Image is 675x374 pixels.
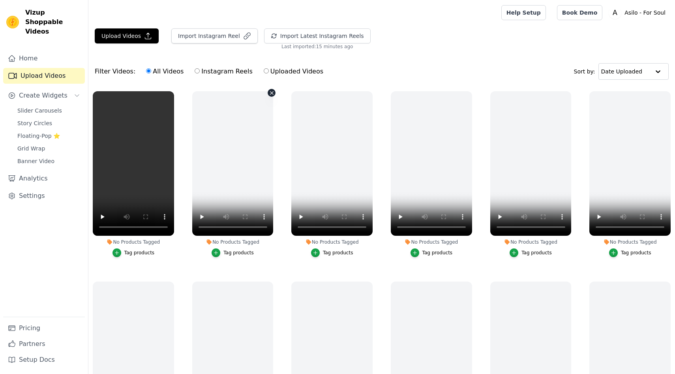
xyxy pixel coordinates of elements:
[281,43,353,50] span: Last imported: 15 minutes ago
[3,51,85,66] a: Home
[212,248,254,257] button: Tag products
[93,239,174,245] div: No Products Tagged
[521,250,552,256] div: Tag products
[3,352,85,368] a: Setup Docs
[17,107,62,115] span: Slider Carousels
[171,28,258,43] button: Import Instagram Reel
[411,248,453,257] button: Tag products
[263,66,324,77] label: Uploaded Videos
[391,239,472,245] div: No Products Tagged
[223,250,254,256] div: Tag products
[95,62,328,81] div: Filter Videos:
[557,5,602,20] a: Book Demo
[146,68,151,73] input: All Videos
[264,28,371,43] button: Import Latest Instagram Reels
[95,28,159,43] button: Upload Videos
[264,68,269,73] input: Uploaded Videos
[124,250,155,256] div: Tag products
[146,66,184,77] label: All Videos
[291,239,373,245] div: No Products Tagged
[13,156,85,167] a: Banner Video
[13,130,85,141] a: Floating-Pop ⭐
[17,119,52,127] span: Story Circles
[323,250,353,256] div: Tag products
[589,239,671,245] div: No Products Tagged
[3,88,85,103] button: Create Widgets
[501,5,546,20] a: Help Setup
[3,171,85,186] a: Analytics
[13,118,85,129] a: Story Circles
[112,248,155,257] button: Tag products
[13,143,85,154] a: Grid Wrap
[192,239,274,245] div: No Products Tagged
[17,157,54,165] span: Banner Video
[3,68,85,84] a: Upload Videos
[609,248,651,257] button: Tag products
[621,250,651,256] div: Tag products
[574,63,669,80] div: Sort by:
[195,68,200,73] input: Instagram Reels
[268,89,276,97] button: Video Delete
[311,248,353,257] button: Tag products
[422,250,453,256] div: Tag products
[3,188,85,204] a: Settings
[6,16,19,28] img: Vizup
[13,105,85,116] a: Slider Carousels
[609,6,669,20] button: A Asilo - For Soul
[3,320,85,336] a: Pricing
[194,66,253,77] label: Instagram Reels
[510,248,552,257] button: Tag products
[3,336,85,352] a: Partners
[17,132,60,140] span: Floating-Pop ⭐
[19,91,67,100] span: Create Widgets
[613,9,617,17] text: A
[490,239,572,245] div: No Products Tagged
[17,145,45,152] span: Grid Wrap
[621,6,669,20] p: Asilo - For Soul
[25,8,82,36] span: Vizup Shoppable Videos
